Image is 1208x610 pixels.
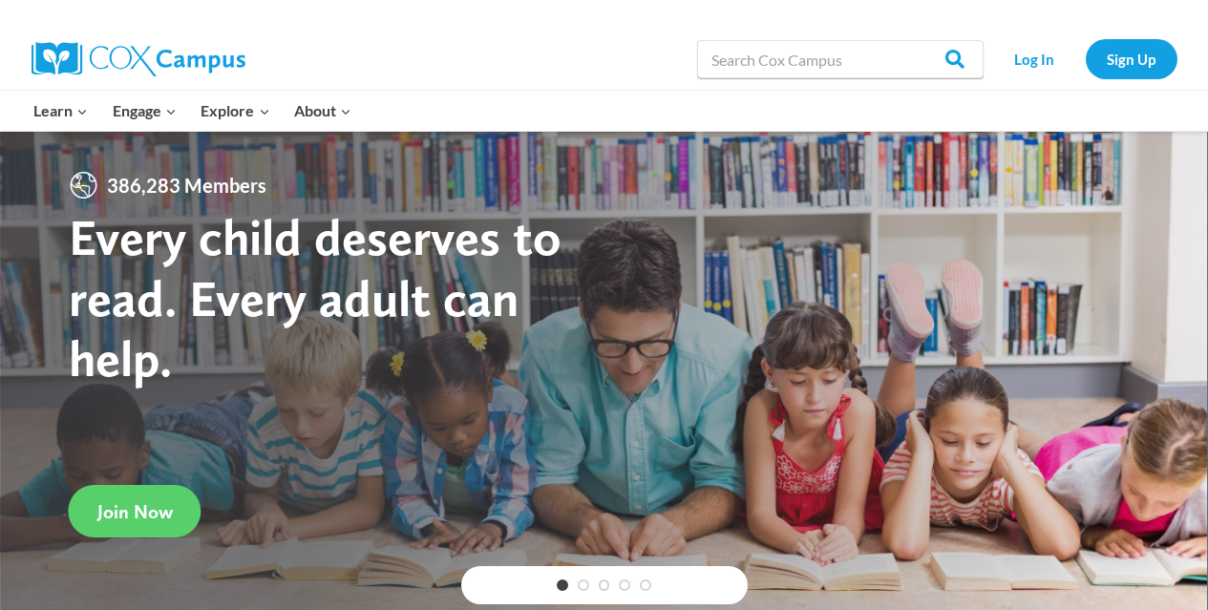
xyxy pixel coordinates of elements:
[993,39,1076,78] a: Log In
[599,579,610,591] a: 3
[640,579,651,591] a: 5
[619,579,630,591] a: 4
[32,42,245,76] img: Cox Campus
[33,98,88,123] span: Learn
[557,579,568,591] a: 1
[69,485,201,537] a: Join Now
[97,500,173,523] span: Join Now
[201,98,269,123] span: Explore
[69,206,562,389] strong: Every child deserves to read. Every adult can help.
[697,40,984,78] input: Search Cox Campus
[22,91,364,131] nav: Primary Navigation
[1086,39,1177,78] a: Sign Up
[294,98,351,123] span: About
[113,98,177,123] span: Engage
[993,39,1177,78] nav: Secondary Navigation
[578,579,589,591] a: 2
[99,170,274,200] span: 386,283 Members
